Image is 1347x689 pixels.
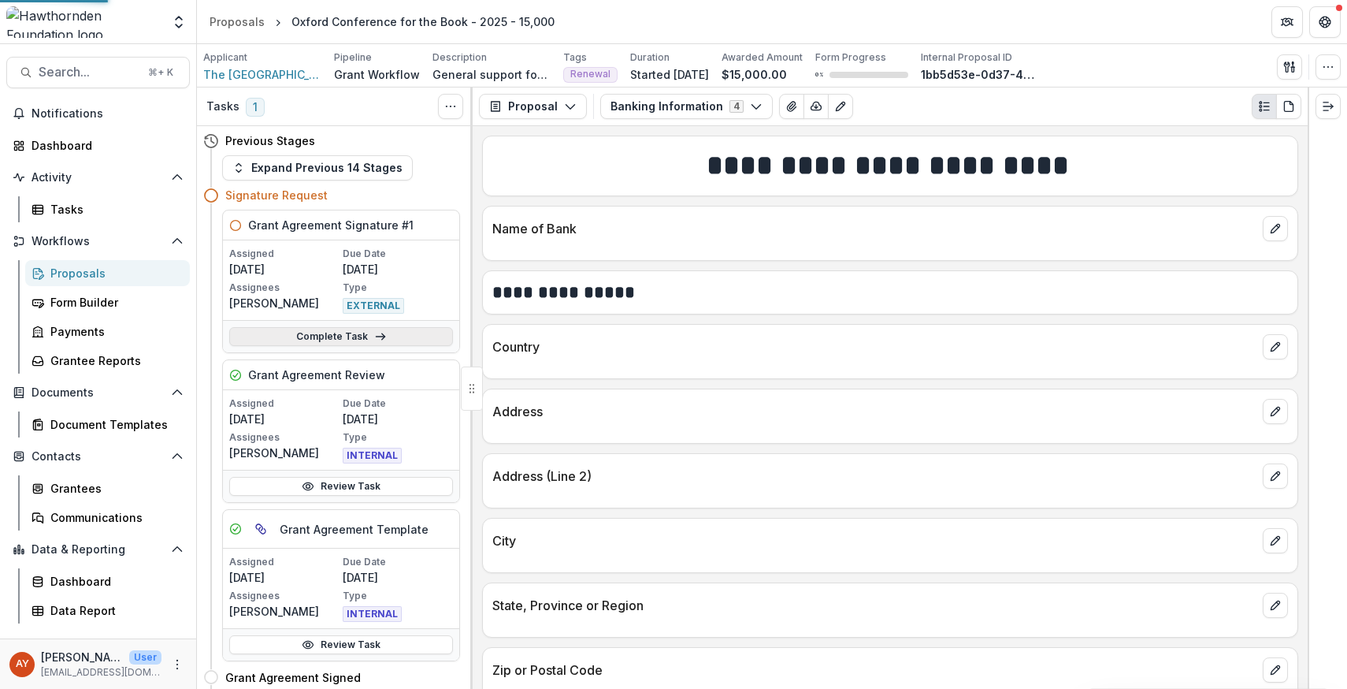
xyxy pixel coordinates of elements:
[32,450,165,464] span: Contacts
[1271,6,1303,38] button: Partners
[1263,334,1288,359] button: edit
[343,555,453,569] p: Due Date
[203,50,247,65] p: Applicant
[32,137,177,154] div: Dashboard
[828,94,853,119] button: Edit as form
[1252,94,1277,119] button: Plaintext view
[206,100,239,114] h3: Tasks
[343,298,404,314] span: EXTERNAL
[203,10,271,33] a: Proposals
[1315,94,1341,119] button: Expand right
[334,66,420,83] p: Grant Workflow
[39,65,139,80] span: Search...
[50,201,177,218] div: Tasks
[16,659,29,669] div: Andreas Yuíza
[280,521,429,538] h5: Grant Agreement Template
[432,66,551,83] p: General support for the annual Oxford Conference for the Book
[32,107,184,121] span: Notifications
[334,50,372,65] p: Pipeline
[229,261,340,277] p: [DATE]
[343,606,402,622] span: INTERNAL
[25,289,190,315] a: Form Builder
[6,444,190,469] button: Open Contacts
[343,569,453,586] p: [DATE]
[815,69,823,80] p: 0 %
[6,6,161,38] img: Hawthornden Foundation logo
[492,467,1256,486] p: Address (Line 2)
[50,573,177,590] div: Dashboard
[479,94,587,119] button: Proposal
[50,416,177,433] div: Document Templates
[129,650,161,665] p: User
[229,295,340,311] p: [PERSON_NAME]
[229,445,340,461] p: [PERSON_NAME]
[229,635,453,654] a: Review Task
[343,397,453,411] p: Due Date
[563,50,587,65] p: Tags
[343,411,453,427] p: [DATE]
[32,386,165,400] span: Documents
[492,661,1256,680] p: Zip or Postal Code
[1263,464,1288,489] button: edit
[492,596,1256,615] p: State, Province or Region
[343,589,453,603] p: Type
[248,217,414,233] h5: Grant Agreement Signature #1
[229,569,340,586] p: [DATE]
[630,50,670,65] p: Duration
[343,281,453,295] p: Type
[50,352,177,369] div: Grantee Reports
[41,665,161,680] p: [EMAIL_ADDRESS][DOMAIN_NAME]
[248,367,385,383] h5: Grant Agreement Review
[1309,6,1341,38] button: Get Help
[210,13,265,30] div: Proposals
[1276,94,1301,119] button: PDF view
[50,294,177,311] div: Form Builder
[246,98,265,117] span: 1
[6,229,190,254] button: Open Workflows
[248,516,273,542] button: View dependent tasks
[570,69,610,80] span: Renewal
[168,6,190,38] button: Open entity switcher
[6,101,190,126] button: Notifications
[229,281,340,295] p: Assignees
[32,543,165,557] span: Data & Reporting
[229,603,340,620] p: [PERSON_NAME]
[6,57,190,88] button: Search...
[1263,593,1288,618] button: edit
[343,448,402,464] span: INTERNAL
[25,348,190,374] a: Grantee Reports
[25,318,190,344] a: Payments
[25,196,190,222] a: Tasks
[225,669,361,686] h4: Grant Agreement Signed
[343,430,453,445] p: Type
[343,261,453,277] p: [DATE]
[25,412,190,438] a: Document Templates
[1263,657,1288,683] button: edit
[432,50,487,65] p: Description
[229,430,340,445] p: Assignees
[229,555,340,569] p: Assigned
[25,568,190,594] a: Dashboard
[203,66,321,83] a: The [GEOGRAPHIC_DATA][US_STATE]
[229,589,340,603] p: Assignees
[1263,216,1288,241] button: edit
[229,327,453,346] a: Complete Task
[229,411,340,427] p: [DATE]
[492,402,1256,421] p: Address
[50,602,177,619] div: Data Report
[229,247,340,261] p: Assigned
[225,132,315,149] h4: Previous Stages
[492,219,1256,238] p: Name of Bank
[6,165,190,190] button: Open Activity
[921,50,1012,65] p: Internal Proposal ID
[168,655,187,674] button: More
[229,477,453,496] a: Review Task
[50,480,177,497] div: Grantees
[779,94,804,119] button: View Attached Files
[41,649,123,665] p: [PERSON_NAME]
[6,537,190,562] button: Open Data & Reporting
[32,235,165,248] span: Workflows
[291,13,555,30] div: Oxford Conference for the Book - 2025 - 15,000
[50,509,177,526] div: Communications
